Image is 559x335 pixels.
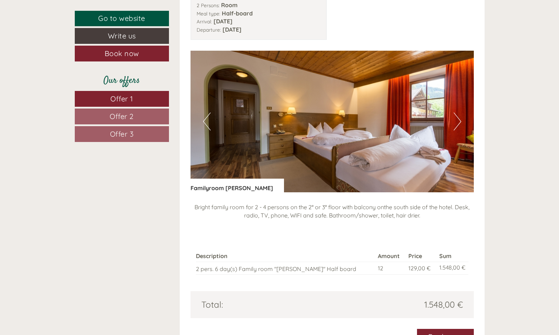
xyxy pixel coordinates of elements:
img: image [191,51,474,192]
small: Arrival: [197,18,212,24]
small: 2 Persons: [197,2,220,8]
th: Sum [436,251,468,262]
div: [DATE] [128,5,155,18]
div: Total: [196,298,332,311]
b: [DATE] [223,26,242,33]
div: Familyroom [PERSON_NAME] [191,179,284,192]
b: [DATE] [214,18,233,25]
a: Write us [75,28,169,44]
button: Next [454,113,461,130]
small: 10:07 [11,35,86,40]
th: Price [405,251,436,262]
a: Go to website [75,11,169,26]
div: Hotel Weisses Lamm [11,21,86,27]
b: Room [221,1,238,9]
button: Previous [203,113,211,130]
th: Amount [375,251,405,262]
span: 129,00 € [408,265,431,272]
span: 1.548,00 € [424,298,463,311]
button: Send [244,186,283,202]
span: Offer 3 [110,129,134,138]
div: Hello, how can we help you? [5,19,90,41]
div: Our offers [75,74,169,87]
td: 2 pers. 6 day(s) Family room "[PERSON_NAME]" Half board [196,262,375,275]
small: Departure: [197,27,221,33]
th: Description [196,251,375,262]
p: Bright family room for 2 - 4 persons on the 2° or 3° floor with balcony onthe south side of the h... [191,203,474,220]
small: Meal type: [197,10,220,17]
span: Offer 2 [110,112,134,121]
a: Book now [75,46,169,61]
td: 1.548,00 € [436,262,468,275]
span: Offer 1 [110,94,133,103]
td: 12 [375,262,405,275]
b: Half-board [222,10,253,17]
